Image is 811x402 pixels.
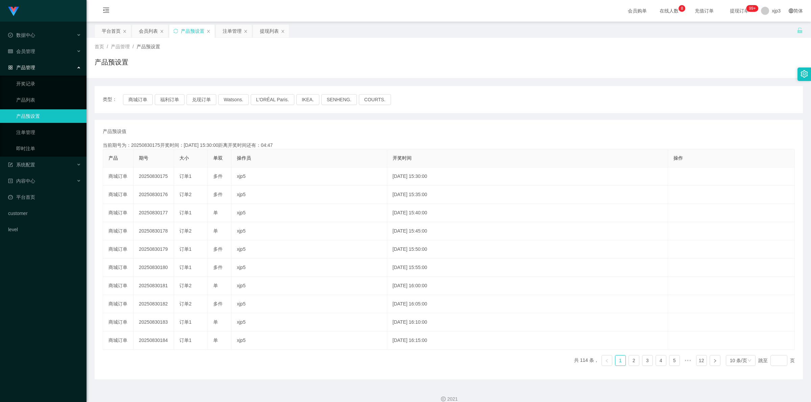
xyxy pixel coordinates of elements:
span: 系统配置 [8,162,35,167]
td: xjp5 [231,204,387,222]
span: 订单1 [179,210,192,215]
span: 产品预设置 [137,44,160,49]
i: 图标: appstore-o [8,65,13,70]
span: / [132,44,134,49]
td: 20250830184 [133,331,174,350]
td: 商城订单 [103,277,133,295]
span: ••• [683,355,693,366]
td: 20250830175 [133,167,174,186]
button: COURTS. [359,94,391,105]
i: 图标: global [789,8,793,13]
sup: 8 [679,5,685,12]
a: 5 [669,355,680,366]
td: 商城订单 [103,186,133,204]
td: 商城订单 [103,204,133,222]
span: 订单2 [179,192,192,197]
a: 产品列表 [16,93,81,107]
div: 平台首页 [102,25,121,37]
span: 订单2 [179,283,192,288]
td: [DATE] 16:05:00 [387,295,668,313]
a: 4 [656,355,666,366]
span: 订单1 [179,338,192,343]
div: 注单管理 [223,25,242,37]
a: 1 [615,355,625,366]
td: xjp5 [231,259,387,277]
h1: 产品预设置 [95,57,128,67]
td: [DATE] 16:10:00 [387,313,668,331]
td: xjp5 [231,277,387,295]
i: 图标: table [8,49,13,54]
button: 福利订单 [155,94,185,105]
div: 会员列表 [139,25,158,37]
span: 产品管理 [8,65,35,70]
i: 图标: right [713,359,717,363]
td: 商城订单 [103,222,133,240]
span: 多件 [213,301,223,306]
td: [DATE] 16:15:00 [387,331,668,350]
td: 20250830179 [133,240,174,259]
span: 产品预设值 [103,128,126,135]
span: 多件 [213,246,223,252]
i: 图标: unlock [797,27,803,33]
span: 首页 [95,44,104,49]
td: xjp5 [231,240,387,259]
td: [DATE] 15:50:00 [387,240,668,259]
i: 图标: left [605,359,609,363]
i: 图标: menu-fold [95,0,118,22]
span: 订单1 [179,265,192,270]
img: logo.9652507e.png [8,7,19,16]
td: [DATE] 15:40:00 [387,204,668,222]
div: 提现列表 [260,25,279,37]
i: 图标: close [123,29,127,33]
div: 当前期号为：20250830175开奖时间：[DATE] 15:30:00距离开奖时间还有：04:47 [103,142,795,149]
td: 商城订单 [103,331,133,350]
td: xjp5 [231,186,387,204]
span: 充值订单 [691,8,717,13]
div: 10 条/页 [730,355,747,366]
span: 数据中心 [8,32,35,38]
a: 注单管理 [16,126,81,139]
span: 期号 [139,155,148,161]
a: 图标: dashboard平台首页 [8,190,81,204]
i: 图标: profile [8,179,13,183]
span: 单 [213,228,218,234]
a: 12 [696,355,707,366]
span: 在线人数 [656,8,682,13]
p: 8 [681,5,683,12]
button: SENHENG. [321,94,357,105]
span: 开奖时间 [393,155,412,161]
i: 图标: close [281,29,285,33]
td: 20250830177 [133,204,174,222]
span: 订单2 [179,228,192,234]
i: 图标: copyright [441,397,446,401]
span: 产品管理 [111,44,130,49]
span: 单 [213,210,218,215]
span: 订单1 [179,173,192,179]
span: 操作 [673,155,683,161]
i: 图标: check-circle-o [8,33,13,37]
li: 上一页 [601,355,612,366]
td: [DATE] 15:35:00 [387,186,668,204]
span: 订单1 [179,246,192,252]
td: 20250830180 [133,259,174,277]
td: 商城订单 [103,167,133,186]
span: 单双 [213,155,223,161]
td: 商城订单 [103,259,133,277]
td: 20250830183 [133,313,174,331]
a: 3 [642,355,653,366]
i: 图标: close [206,29,211,33]
span: 大小 [179,155,189,161]
a: 产品预设置 [16,109,81,123]
button: Watsons. [218,94,249,105]
a: customer [8,207,81,220]
i: 图标: close [244,29,248,33]
sup: 234 [746,5,758,12]
i: 图标: down [747,358,752,363]
span: 订单1 [179,319,192,325]
span: / [107,44,108,49]
i: 图标: form [8,162,13,167]
button: 兑现订单 [187,94,216,105]
span: 多件 [213,192,223,197]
